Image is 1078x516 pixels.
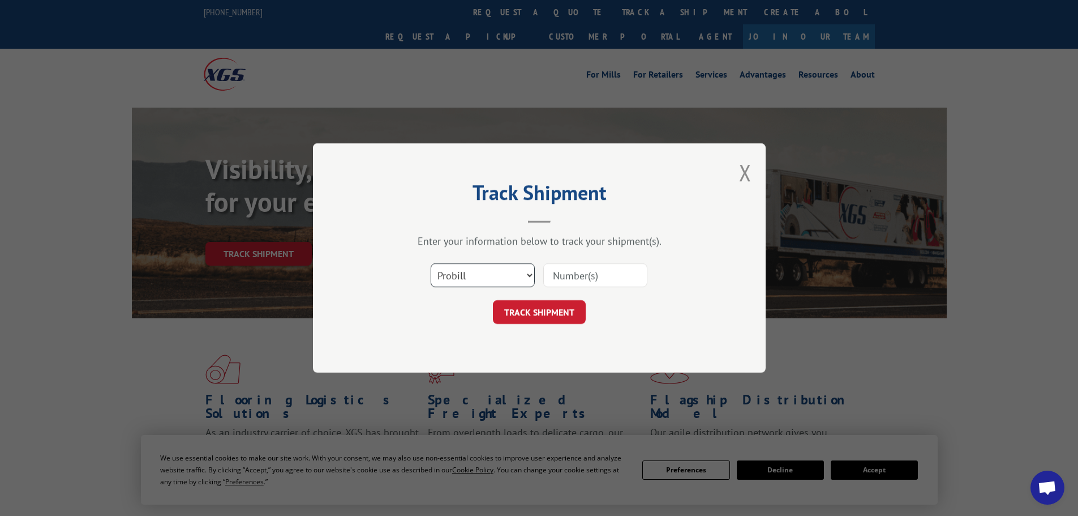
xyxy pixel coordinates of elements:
[370,234,709,248] div: Enter your information below to track your shipment(s).
[1030,471,1064,505] div: Open chat
[370,185,709,206] h2: Track Shipment
[493,300,586,324] button: TRACK SHIPMENT
[739,157,751,187] button: Close modal
[543,263,647,287] input: Number(s)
